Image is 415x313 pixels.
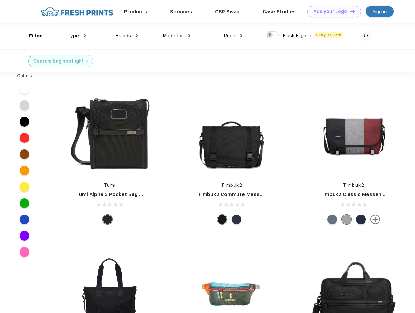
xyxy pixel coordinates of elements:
[221,183,243,188] a: Timbuk2
[188,34,190,37] img: dropdown.png
[12,72,37,79] div: Colors
[370,215,380,224] img: more.svg
[76,191,152,197] a: Tumi Alpha 3 Pocket Bag Small
[327,215,337,224] div: Eco Lightbeam
[361,31,372,41] img: desktop_search.svg
[350,9,355,13] img: DT
[314,32,343,38] span: 5 Day Delivery
[198,191,285,197] a: Timbuk2 Commute Messenger Bag
[39,6,115,17] img: fo%20logo%202.webp
[313,9,347,14] div: Add your Logo
[283,33,311,38] span: Flash Eligible
[66,89,153,175] img: func=resize&h=266
[34,58,84,65] div: Search: bag spotlight
[104,183,116,188] a: Tumi
[232,215,241,224] div: Eco Nautical
[86,60,88,63] img: filter_cancel.svg
[103,215,112,224] div: Black
[67,33,79,38] span: Type
[224,33,235,38] span: Price
[373,8,387,15] div: Sign in
[342,215,351,224] div: Eco Rind Pop
[310,89,397,175] img: func=resize&h=266
[124,9,147,15] a: Products
[217,215,227,224] div: Eco Black
[320,191,401,197] a: Timbuk2 Classic Messenger Bag
[240,34,242,37] img: dropdown.png
[188,89,275,175] img: func=resize&h=266
[356,215,366,224] div: Eco Nautical
[343,183,365,188] a: Timbuk2
[136,34,138,37] img: dropdown.png
[84,34,86,37] img: dropdown.png
[163,33,183,38] span: Made for
[29,32,42,40] div: Filter
[366,6,394,17] a: Sign in
[115,33,131,38] span: Brands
